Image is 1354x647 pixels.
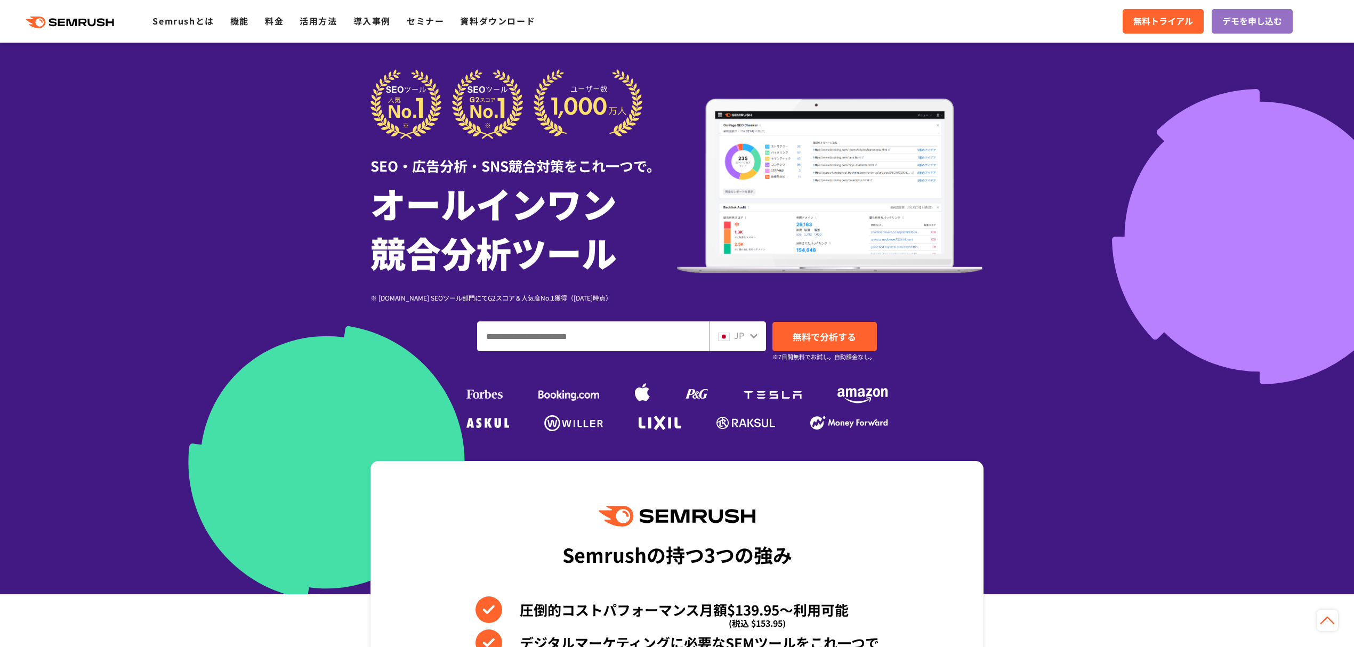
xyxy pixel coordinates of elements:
[729,610,786,636] span: (税込 $153.95)
[1212,9,1293,34] a: デモを申し込む
[370,293,677,303] div: ※ [DOMAIN_NAME] SEOツール部門にてG2スコア＆人気度No.1獲得（[DATE]時点）
[230,14,249,27] a: 機能
[370,179,677,277] h1: オールインワン 競合分析ツール
[772,322,877,351] a: 無料で分析する
[475,596,879,623] li: 圧倒的コストパフォーマンス月額$139.95〜利用可能
[407,14,444,27] a: セミナー
[1222,14,1282,28] span: デモを申し込む
[478,322,708,351] input: ドメイン、キーワードまたはURLを入力してください
[562,535,792,574] div: Semrushの持つ3つの強み
[152,14,214,27] a: Semrushとは
[300,14,337,27] a: 活用方法
[1133,14,1193,28] span: 無料トライアル
[793,330,856,343] span: 無料で分析する
[772,352,875,362] small: ※7日間無料でお試し。自動課金なし。
[353,14,391,27] a: 導入事例
[265,14,284,27] a: 料金
[599,506,755,527] img: Semrush
[734,329,744,342] span: JP
[1123,9,1204,34] a: 無料トライアル
[460,14,535,27] a: 資料ダウンロード
[370,139,677,176] div: SEO・広告分析・SNS競合対策をこれ一つで。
